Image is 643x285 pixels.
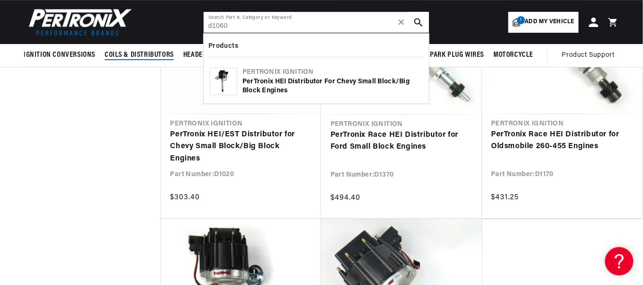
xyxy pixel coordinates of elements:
[208,43,238,50] b: Products
[179,44,299,66] summary: Headers, Exhausts & Components
[242,77,423,96] div: PerTronix HEI Distributor for Chevy Small Block/Big Block Engines
[170,129,312,165] a: PerTronix HEI/EST Distributor for Chevy Small Block/Big Block Engines
[105,50,174,60] span: Coils & Distributors
[491,129,633,153] a: PerTronix Race HEI Distributor for Oldsmobile 260-455 Engines
[24,6,133,38] img: Pertronix
[562,44,619,67] summary: Product Support
[242,68,423,77] div: Pertronix Ignition
[24,50,95,60] span: Ignition Conversions
[509,12,579,33] a: 1Add my vehicle
[525,18,574,27] span: Add my vehicle
[408,12,429,33] button: search button
[489,44,538,66] summary: Motorcycle
[100,44,179,66] summary: Coils & Distributors
[422,44,489,66] summary: Spark Plug Wires
[517,16,525,24] span: 1
[427,50,484,60] span: Spark Plug Wires
[330,129,473,153] a: PerTronix Race HEI Distributor for Ford Small Block Engines
[183,50,294,60] span: Headers, Exhausts & Components
[493,50,533,60] span: Motorcycle
[204,12,429,33] input: Search Part #, Category or Keyword
[24,44,100,66] summary: Ignition Conversions
[562,50,615,61] span: Product Support
[210,68,237,95] img: PerTronix HEI Distributor for Chevy Small Block/Big Block Engines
